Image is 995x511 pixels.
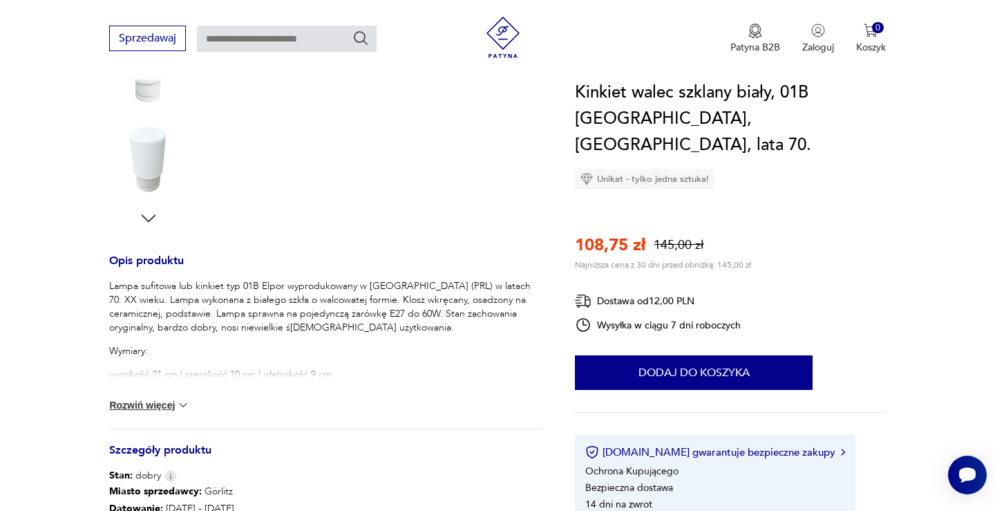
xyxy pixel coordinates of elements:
[109,398,189,412] button: Rozwiń więcej
[575,169,714,189] div: Unikat - tylko jedna sztuka!
[585,481,673,494] li: Bezpieczna dostawa
[575,259,751,270] p: Najniższa cena z 30 dni przed obniżką: 145,00 zł
[730,41,780,54] p: Patyna B2B
[585,498,652,511] li: 14 dni na zwrot
[948,456,987,494] iframe: Smartsupp widget button
[176,398,190,412] img: chevron down
[654,236,703,254] p: 145,00 zł
[109,26,186,51] button: Sprzedawaj
[109,368,542,382] p: wysokość 21 cm | szerokość 10 cm | głębokość 9 cm
[856,41,886,54] p: Koszyk
[811,24,825,37] img: Ikonka użytkownika
[164,470,177,482] img: Info icon
[575,317,741,333] div: Wysyłka w ciągu 7 dni roboczych
[109,257,542,279] h3: Opis produktu
[109,446,542,469] h3: Szczegóły produktu
[872,22,884,34] div: 0
[730,24,780,54] a: Ikona medaluPatyna B2B
[109,469,161,483] span: dobry
[575,355,813,390] button: Dodaj do koszyka
[109,120,188,199] img: Zdjęcie produktu Kinkiet walec szklany biały, 01B Elpor, Polska, lata 70.
[575,234,645,257] p: 108,75 zł
[730,24,780,54] button: Patyna B2B
[575,80,885,158] h1: Kinkiet walec szklany biały, 01B [GEOGRAPHIC_DATA], [GEOGRAPHIC_DATA], lata 70.
[585,465,679,478] li: Ochrona Kupującego
[109,469,133,482] b: Stan:
[580,173,593,185] img: Ikona diamentu
[864,24,878,37] img: Ikona koszyka
[575,292,591,310] img: Ikona dostawy
[482,17,524,58] img: Patyna - sklep z meblami i dekoracjami vintage
[109,35,186,44] a: Sprzedawaj
[841,449,845,456] img: Ikona strzałki w prawo
[585,445,599,459] img: Ikona certyfikatu
[109,485,202,498] b: Miasto sprzedawcy :
[109,344,542,358] p: Wymiary:
[109,279,542,335] p: Lampa sufitowa lub kinkiet typ 01B Elpor wyprodukowany w [GEOGRAPHIC_DATA] (PRL) w latach 70. XX ...
[352,30,369,46] button: Szukaj
[802,24,834,54] button: Zaloguj
[856,24,886,54] button: 0Koszyk
[109,483,234,500] p: Görlitz
[802,41,834,54] p: Zaloguj
[748,24,762,39] img: Ikona medalu
[585,445,844,459] button: [DOMAIN_NAME] gwarantuje bezpieczne zakupy
[575,292,741,310] div: Dostawa od 12,00 PLN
